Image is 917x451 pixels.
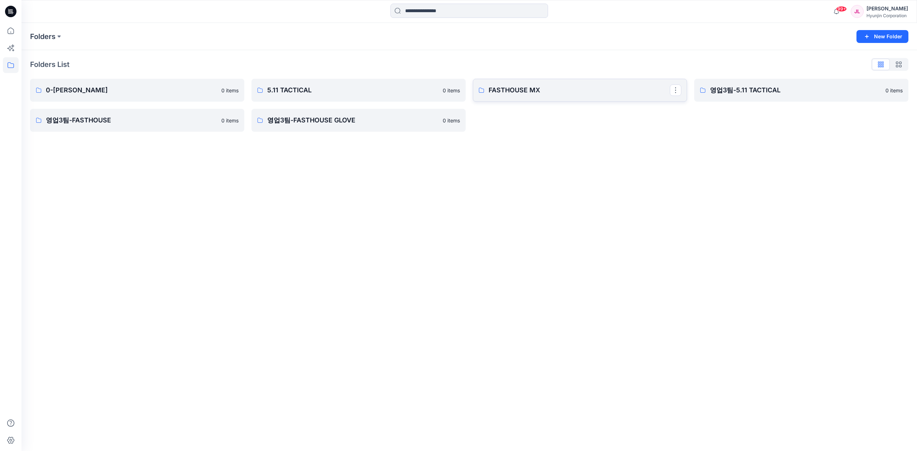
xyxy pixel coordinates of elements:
button: New Folder [856,30,908,43]
p: 0 items [443,117,460,124]
p: 0 items [221,87,239,94]
p: FASTHOUSE MX [489,85,670,95]
p: 0 items [221,117,239,124]
a: 영업3팀-FASTHOUSE0 items [30,109,244,132]
p: 영업3팀-5.11 TACTICAL [710,85,881,95]
a: 영업3팀-FASTHOUSE GLOVE0 items [251,109,466,132]
p: 영업3팀-FASTHOUSE GLOVE [267,115,438,125]
div: Hyunjin Corporation [866,13,908,18]
a: FASTHOUSE MX [473,79,687,102]
p: 0 items [885,87,903,94]
a: 0-[PERSON_NAME]0 items [30,79,244,102]
p: 0-[PERSON_NAME] [46,85,217,95]
span: 99+ [836,6,847,12]
div: [PERSON_NAME] [866,4,908,13]
p: 5.11 TACTICAL [267,85,438,95]
div: JL [851,5,864,18]
p: 0 items [443,87,460,94]
a: 영업3팀-5.11 TACTICAL0 items [694,79,908,102]
a: Folders [30,31,56,42]
p: 영업3팀-FASTHOUSE [46,115,217,125]
a: 5.11 TACTICAL0 items [251,79,466,102]
p: Folders List [30,59,69,70]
